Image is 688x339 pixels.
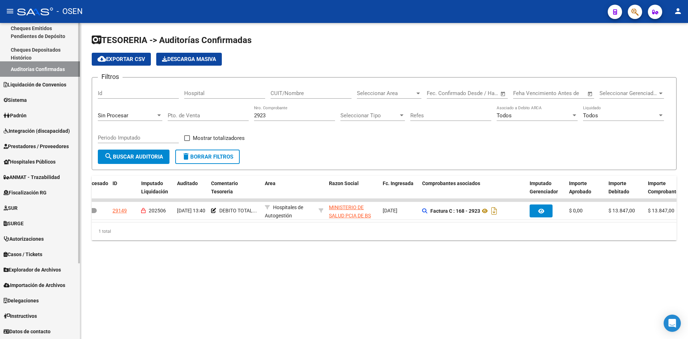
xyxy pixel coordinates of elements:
span: Seleccionar Gerenciador [599,90,658,96]
mat-icon: delete [182,152,190,161]
span: Seleccionar Tipo [340,112,398,119]
span: Explorador de Archivos [4,266,61,274]
input: End date [457,90,491,96]
input: Start date [427,90,450,96]
span: Datos de contacto [4,328,51,335]
mat-icon: menu [6,7,14,15]
span: $ 0,00 [569,208,583,213]
mat-icon: person [674,7,682,15]
div: - 30626983398 [329,203,377,218]
span: Hospitales de Autogestión [265,204,303,218]
span: Imputado Gerenciador [530,180,558,194]
span: Prestadores / Proveedores [4,142,69,150]
button: Exportar CSV [92,53,151,66]
span: SUR [4,204,18,212]
span: Importe Comprobantes [648,180,682,194]
span: Auditado [177,180,198,186]
span: Area [265,180,276,186]
span: Descarga Masiva [162,56,216,62]
span: - OSEN [57,4,83,19]
datatable-header-cell: Importe Debitado [606,176,645,199]
span: Exportar CSV [97,56,145,62]
span: Integración (discapacidad) [4,127,70,135]
div: 29149 [113,207,127,215]
datatable-header-cell: ID [110,176,138,199]
button: Buscar Auditoria [98,150,169,164]
div: 1 total [92,222,677,240]
span: Comentario Tesoreria [211,180,238,194]
span: Buscar Auditoria [104,154,163,160]
span: Delegaciones [4,297,39,305]
span: DEBITO TOTAL... [219,208,257,213]
span: Sin Procesar [98,112,128,119]
span: Fiscalización RG [4,189,47,197]
button: Open calendar [499,90,507,98]
span: SURGE [4,220,24,227]
datatable-header-cell: Area [262,176,316,199]
span: Importación de Archivos [4,281,65,289]
span: Importe Debitado [608,180,629,194]
span: Autorizaciones [4,235,44,243]
span: Casos / Tickets [4,250,42,258]
button: Descarga Masiva [156,53,222,66]
span: Imputado Liquidación [141,180,168,194]
span: ID [113,180,117,186]
span: Procesado [84,180,108,186]
span: Todos [497,112,512,119]
datatable-header-cell: Imputado Liquidación [138,176,174,199]
span: $ 13.847,00 [648,208,674,213]
datatable-header-cell: Comentario Tesoreria [208,176,262,199]
span: Borrar Filtros [182,154,233,160]
i: Descargar documento [489,205,499,217]
span: 202506 [149,208,166,213]
span: Mostrar totalizadores [193,134,245,142]
span: Fc. Ingresada [383,180,414,186]
datatable-header-cell: Comprobantes asociados [419,176,527,199]
datatable-header-cell: Importe Aprobado [566,176,606,199]
span: [DATE] [383,208,397,213]
span: [DATE] 13:40 [177,208,205,213]
span: ANMAT - Trazabilidad [4,173,60,181]
span: Razon Social [329,180,359,186]
strong: Factura C : 168 - 2923 [430,208,480,214]
span: $ 13.847,00 [608,208,635,213]
span: Instructivos [4,312,37,320]
mat-icon: search [104,152,113,161]
button: Open calendar [586,90,594,98]
span: TESORERIA -> Auditorías Confirmadas [92,35,252,45]
span: Importe Aprobado [569,180,591,194]
h3: Filtros [98,72,123,82]
span: Todos [583,112,598,119]
span: Liquidación de Convenios [4,81,66,89]
app-download-masive: Descarga masiva de comprobantes (adjuntos) [156,53,222,66]
span: Hospitales Públicos [4,158,56,166]
datatable-header-cell: Razon Social [326,176,380,199]
span: MINISTERIO DE SALUD PCIA DE BS AS [329,204,371,227]
datatable-header-cell: Procesado [81,176,110,199]
span: Padrón [4,112,27,119]
button: Borrar Filtros [175,150,240,164]
span: Sistema [4,96,27,104]
datatable-header-cell: Importe Comprobantes [645,176,684,199]
datatable-header-cell: Fc. Ingresada [380,176,419,199]
div: Open Intercom Messenger [664,315,681,332]
span: Seleccionar Area [357,90,415,96]
datatable-header-cell: Auditado [174,176,208,199]
span: Comprobantes asociados [422,180,480,186]
datatable-header-cell: Imputado Gerenciador [527,176,566,199]
mat-icon: cloud_download [97,55,106,63]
